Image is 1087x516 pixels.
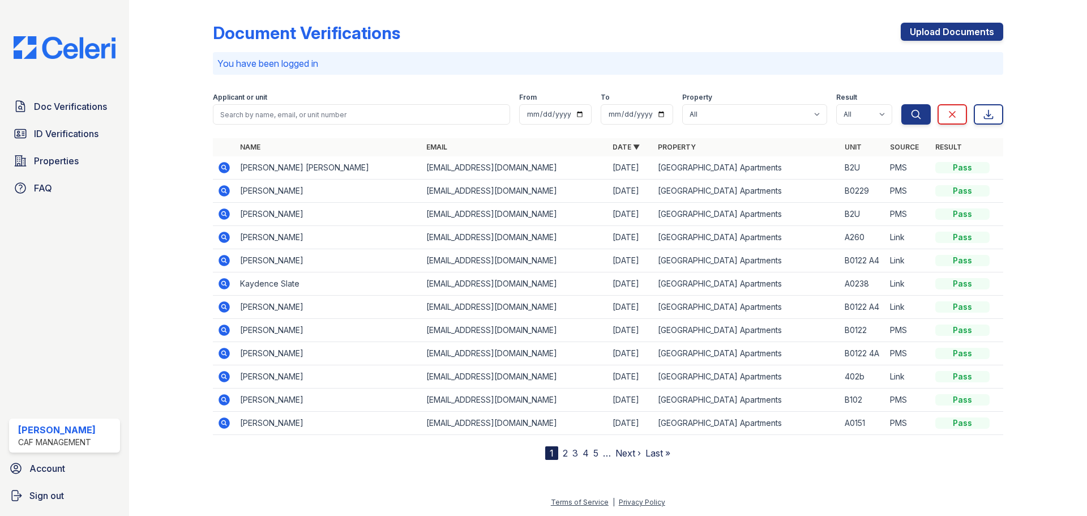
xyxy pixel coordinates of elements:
td: [PERSON_NAME] [236,296,422,319]
td: B102 [840,389,885,412]
td: PMS [885,156,931,180]
td: [DATE] [608,249,653,272]
td: [EMAIL_ADDRESS][DOMAIN_NAME] [422,342,608,365]
label: From [519,93,537,102]
td: [EMAIL_ADDRESS][DOMAIN_NAME] [422,226,608,249]
a: Date ▼ [613,143,640,151]
td: [GEOGRAPHIC_DATA] Apartments [653,319,840,342]
td: [GEOGRAPHIC_DATA] Apartments [653,226,840,249]
td: [GEOGRAPHIC_DATA] Apartments [653,296,840,319]
td: [EMAIL_ADDRESS][DOMAIN_NAME] [422,203,608,226]
td: [DATE] [608,156,653,180]
td: [PERSON_NAME] [236,412,422,435]
td: [EMAIL_ADDRESS][DOMAIN_NAME] [422,365,608,389]
label: Property [682,93,712,102]
a: Account [5,457,125,480]
td: [DATE] [608,296,653,319]
td: [PERSON_NAME] [236,342,422,365]
td: [DATE] [608,319,653,342]
td: [GEOGRAPHIC_DATA] Apartments [653,342,840,365]
td: Link [885,365,931,389]
span: Doc Verifications [34,100,107,113]
td: PMS [885,389,931,412]
span: Account [29,462,65,475]
td: [EMAIL_ADDRESS][DOMAIN_NAME] [422,389,608,412]
td: B0229 [840,180,885,203]
td: [PERSON_NAME] [236,180,422,203]
td: Link [885,296,931,319]
a: FAQ [9,177,120,199]
td: [PERSON_NAME] [236,203,422,226]
td: [PERSON_NAME] [236,319,422,342]
span: … [603,446,611,460]
div: Pass [935,394,990,406]
a: 3 [572,447,578,459]
td: [DATE] [608,342,653,365]
div: [PERSON_NAME] [18,423,96,437]
td: [DATE] [608,180,653,203]
div: Pass [935,162,990,173]
a: Terms of Service [551,498,609,506]
div: Pass [935,348,990,359]
a: 2 [563,447,568,459]
td: B0122 A4 [840,249,885,272]
td: [EMAIL_ADDRESS][DOMAIN_NAME] [422,249,608,272]
a: Result [935,143,962,151]
a: Email [426,143,447,151]
td: [EMAIL_ADDRESS][DOMAIN_NAME] [422,272,608,296]
td: B2U [840,156,885,180]
div: CAF Management [18,437,96,448]
a: ID Verifications [9,122,120,145]
label: To [601,93,610,102]
td: PMS [885,203,931,226]
td: Kaydence Slate [236,272,422,296]
img: CE_Logo_Blue-a8612792a0a2168367f1c8372b55b34899dd931a85d93a1a3d3e32e68fde9ad4.png [5,36,125,59]
a: Last » [645,447,670,459]
a: Source [890,143,919,151]
td: [GEOGRAPHIC_DATA] Apartments [653,412,840,435]
td: [DATE] [608,365,653,389]
a: Properties [9,150,120,172]
div: Pass [935,278,990,289]
label: Result [836,93,857,102]
td: [PERSON_NAME] [236,249,422,272]
td: 402b [840,365,885,389]
td: B0122 A4 [840,296,885,319]
a: Sign out [5,484,125,507]
td: B0122 4A [840,342,885,365]
div: Document Verifications [213,23,400,43]
a: Doc Verifications [9,95,120,118]
div: Pass [935,185,990,197]
div: Pass [935,417,990,429]
td: PMS [885,342,931,365]
td: [DATE] [608,272,653,296]
td: [DATE] [608,389,653,412]
span: ID Verifications [34,127,99,140]
div: Pass [935,255,990,266]
span: Sign out [29,489,64,502]
td: B0122 [840,319,885,342]
a: Unit [845,143,862,151]
td: PMS [885,319,931,342]
td: Link [885,272,931,296]
td: [GEOGRAPHIC_DATA] Apartments [653,203,840,226]
td: [EMAIL_ADDRESS][DOMAIN_NAME] [422,180,608,203]
td: [PERSON_NAME] [236,389,422,412]
a: Name [240,143,260,151]
td: PMS [885,412,931,435]
div: Pass [935,301,990,313]
td: [PERSON_NAME] [PERSON_NAME] [236,156,422,180]
td: [DATE] [608,203,653,226]
td: Link [885,226,931,249]
td: [EMAIL_ADDRESS][DOMAIN_NAME] [422,156,608,180]
td: A0151 [840,412,885,435]
a: Next › [615,447,641,459]
td: [GEOGRAPHIC_DATA] Apartments [653,249,840,272]
a: Upload Documents [901,23,1003,41]
td: [GEOGRAPHIC_DATA] Apartments [653,180,840,203]
a: 5 [593,447,598,459]
div: Pass [935,208,990,220]
td: [GEOGRAPHIC_DATA] Apartments [653,156,840,180]
div: 1 [545,446,558,460]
